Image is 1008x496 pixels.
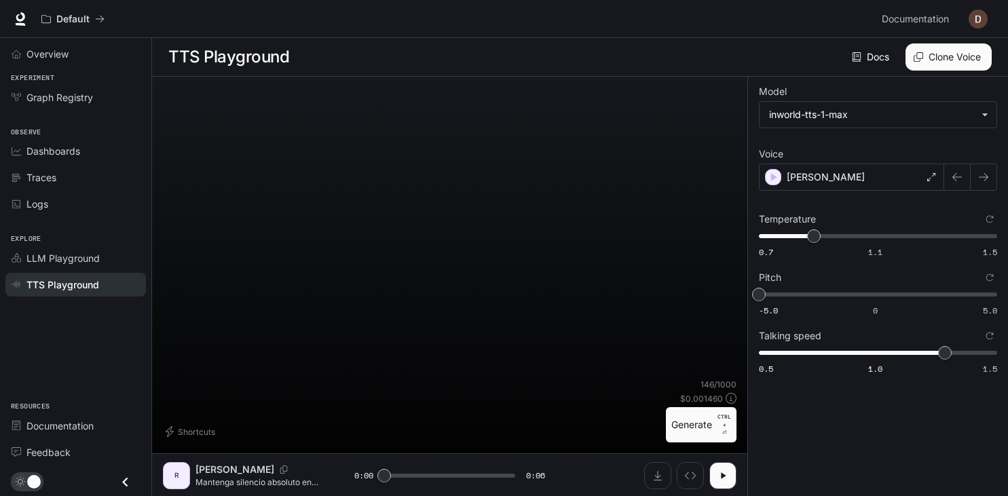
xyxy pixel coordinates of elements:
span: -5.0 [759,305,778,316]
span: Graph Registry [26,90,93,104]
p: CTRL + [717,413,731,429]
a: Feedback [5,440,146,464]
span: 0 [873,305,878,316]
button: Reset to default [982,212,997,227]
button: GenerateCTRL +⏎ [666,407,736,442]
span: Overview [26,47,69,61]
a: TTS Playground [5,273,146,297]
a: Dashboards [5,139,146,163]
p: [PERSON_NAME] [787,170,865,184]
span: Dark mode toggle [27,474,41,489]
span: 1.5 [983,246,997,258]
p: Talking speed [759,331,821,341]
span: 0:00 [354,469,373,482]
a: Documentation [5,414,146,438]
span: 1.5 [983,363,997,375]
button: Reset to default [982,328,997,343]
span: Logs [26,197,48,211]
h1: TTS Playground [168,43,289,71]
span: LLM Playground [26,251,100,265]
img: User avatar [969,9,988,28]
a: Traces [5,166,146,189]
span: Documentation [882,11,949,28]
div: R [166,465,187,487]
span: TTS Playground [26,278,99,292]
button: Copy Voice ID [274,465,293,474]
a: Docs [849,43,895,71]
button: Download audio [644,462,671,489]
p: Default [56,14,90,25]
span: 1.1 [868,246,882,258]
span: Feedback [26,445,71,459]
span: Dashboards [26,144,80,158]
button: Reset to default [982,270,997,285]
span: 1.0 [868,363,882,375]
button: Clone Voice [906,43,992,71]
a: Graph Registry [5,85,146,109]
button: Close drawer [110,468,141,496]
span: 0:06 [526,469,545,482]
p: 146 / 1000 [701,379,736,390]
a: Documentation [876,5,959,33]
span: 0.5 [759,363,773,375]
button: All workspaces [35,5,111,33]
p: Pitch [759,273,781,282]
span: 5.0 [983,305,997,316]
p: Temperature [759,214,816,224]
a: LLM Playground [5,246,146,270]
a: Overview [5,42,146,66]
p: Mantenga silencio absoluto en todo momento. Evite conversaciones, ruidos innecesarios o el uso de... [195,476,322,488]
button: User avatar [965,5,992,33]
div: inworld-tts-1-max [769,108,975,121]
span: 0.7 [759,246,773,258]
p: ⏎ [717,413,731,437]
a: Logs [5,192,146,216]
button: Shortcuts [163,421,221,442]
span: Traces [26,170,56,185]
div: inworld-tts-1-max [760,102,996,128]
p: [PERSON_NAME] [195,463,274,476]
p: Voice [759,149,783,159]
button: Inspect [677,462,704,489]
span: Documentation [26,419,94,433]
p: Model [759,87,787,96]
p: $ 0.001460 [680,393,723,404]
